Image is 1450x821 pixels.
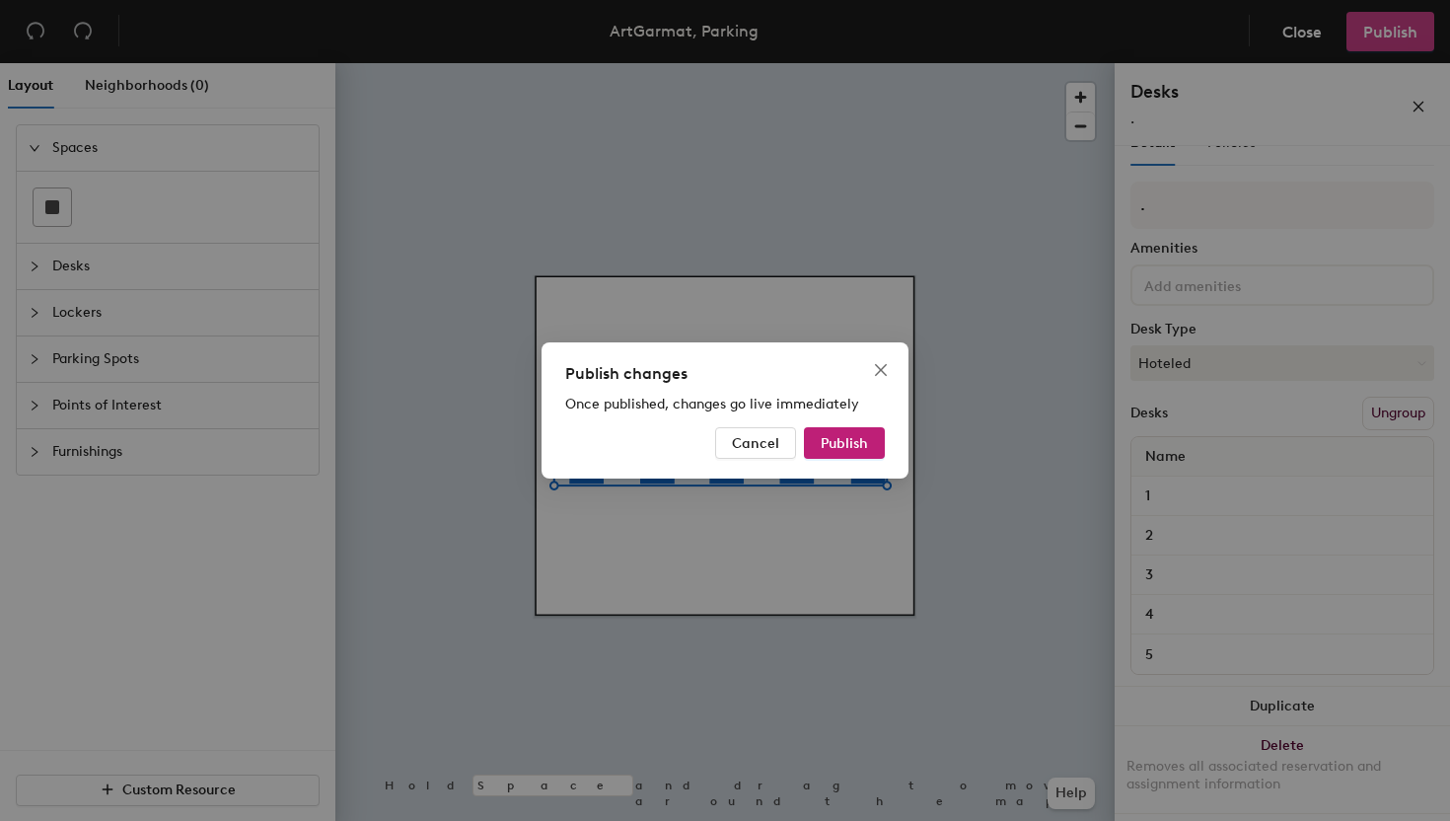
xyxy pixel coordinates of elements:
[821,435,868,452] span: Publish
[732,435,779,452] span: Cancel
[865,362,897,378] span: Close
[715,427,796,459] button: Cancel
[865,354,897,386] button: Close
[565,396,859,412] span: Once published, changes go live immediately
[804,427,885,459] button: Publish
[873,362,889,378] span: close
[565,362,885,386] div: Publish changes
